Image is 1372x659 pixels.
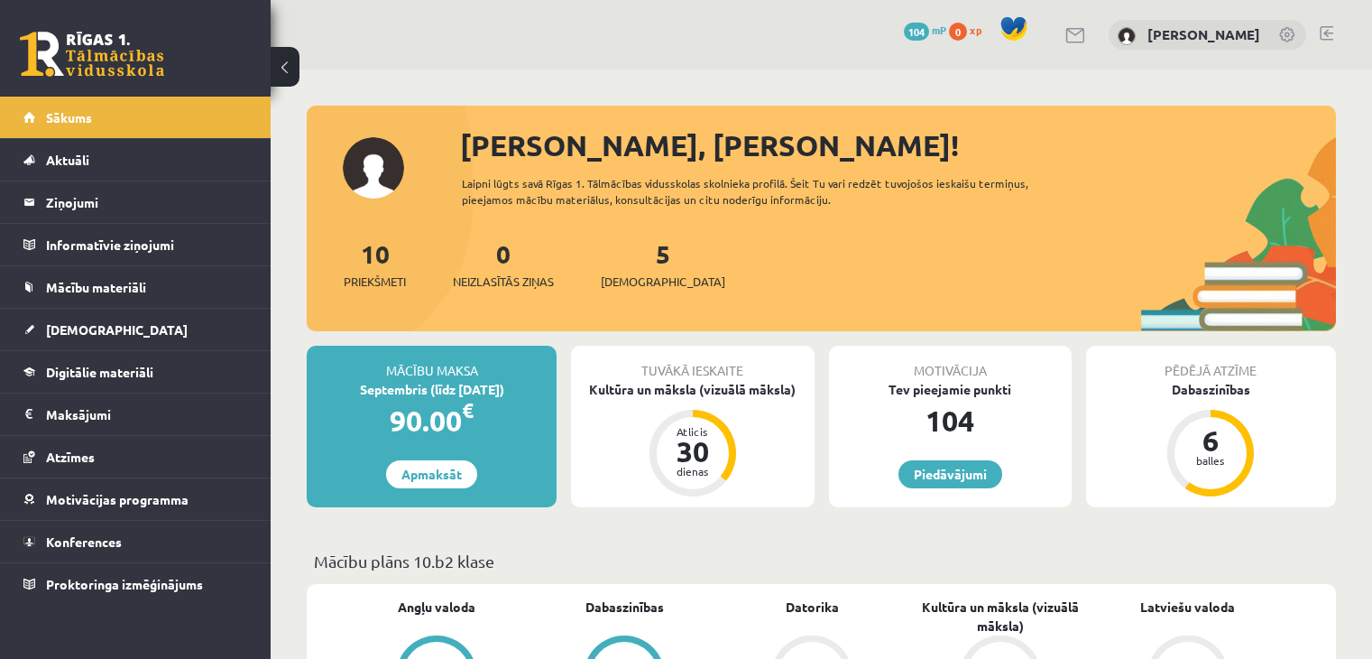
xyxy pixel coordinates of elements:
div: 104 [829,399,1072,442]
span: Neizlasītās ziņas [453,273,554,291]
span: Priekšmeti [344,273,406,291]
div: Septembris (līdz [DATE]) [307,380,557,399]
img: Emīlija Zelča [1118,27,1136,45]
span: € [462,397,474,423]
a: Kultūra un māksla (vizuālā māksla) Atlicis 30 dienas [571,380,814,499]
a: 10Priekšmeti [344,237,406,291]
div: 30 [666,437,720,466]
div: Laipni lūgts savā Rīgas 1. Tālmācības vidusskolas skolnieka profilā. Šeit Tu vari redzēt tuvojošo... [462,175,1080,208]
a: Ziņojumi [23,181,248,223]
span: [DEMOGRAPHIC_DATA] [601,273,725,291]
a: Digitālie materiāli [23,351,248,393]
a: Aktuāli [23,139,248,181]
a: 104 mP [904,23,946,37]
div: Kultūra un māksla (vizuālā māksla) [571,380,814,399]
div: Atlicis [666,426,720,437]
div: Motivācija [829,346,1072,380]
a: 0 xp [949,23,990,37]
div: Tev pieejamie punkti [829,380,1072,399]
span: Sākums [46,109,92,125]
a: Dabaszinības [585,598,664,617]
span: Motivācijas programma [46,491,189,507]
legend: Informatīvie ziņojumi [46,224,248,265]
a: Maksājumi [23,394,248,435]
a: Sākums [23,97,248,138]
div: Tuvākā ieskaite [571,346,814,380]
a: Kultūra un māksla (vizuālā māksla) [907,598,1094,636]
a: Dabaszinības 6 balles [1086,380,1336,499]
div: dienas [666,466,720,477]
a: Proktoringa izmēģinājums [23,563,248,605]
a: 0Neizlasītās ziņas [453,237,554,291]
a: Konferences [23,521,248,562]
a: Motivācijas programma [23,478,248,520]
span: xp [970,23,981,37]
legend: Maksājumi [46,394,248,435]
a: Atzīmes [23,436,248,478]
a: Mācību materiāli [23,266,248,308]
span: 104 [904,23,929,41]
span: Digitālie materiāli [46,364,153,380]
a: Latviešu valoda [1140,598,1235,617]
a: Rīgas 1. Tālmācības vidusskola [20,32,164,77]
a: [PERSON_NAME] [1147,25,1260,43]
a: [DEMOGRAPHIC_DATA] [23,309,248,350]
legend: Ziņojumi [46,181,248,223]
span: Proktoringa izmēģinājums [46,576,203,592]
div: Mācību maksa [307,346,557,380]
div: balles [1183,455,1238,466]
span: Mācību materiāli [46,279,146,295]
div: 6 [1183,426,1238,455]
span: Konferences [46,534,122,550]
a: 5[DEMOGRAPHIC_DATA] [601,237,725,291]
span: Aktuāli [46,152,89,168]
div: 90.00 [307,399,557,442]
span: [DEMOGRAPHIC_DATA] [46,321,188,338]
a: Apmaksāt [386,460,477,488]
span: mP [932,23,946,37]
a: Piedāvājumi [898,460,1002,488]
div: Dabaszinības [1086,380,1336,399]
span: 0 [949,23,967,41]
p: Mācību plāns 10.b2 klase [314,549,1329,573]
a: Datorika [786,598,839,617]
span: Atzīmes [46,449,95,465]
div: [PERSON_NAME], [PERSON_NAME]! [460,124,1336,167]
a: Informatīvie ziņojumi [23,224,248,265]
a: Angļu valoda [398,598,475,617]
div: Pēdējā atzīme [1086,346,1336,380]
